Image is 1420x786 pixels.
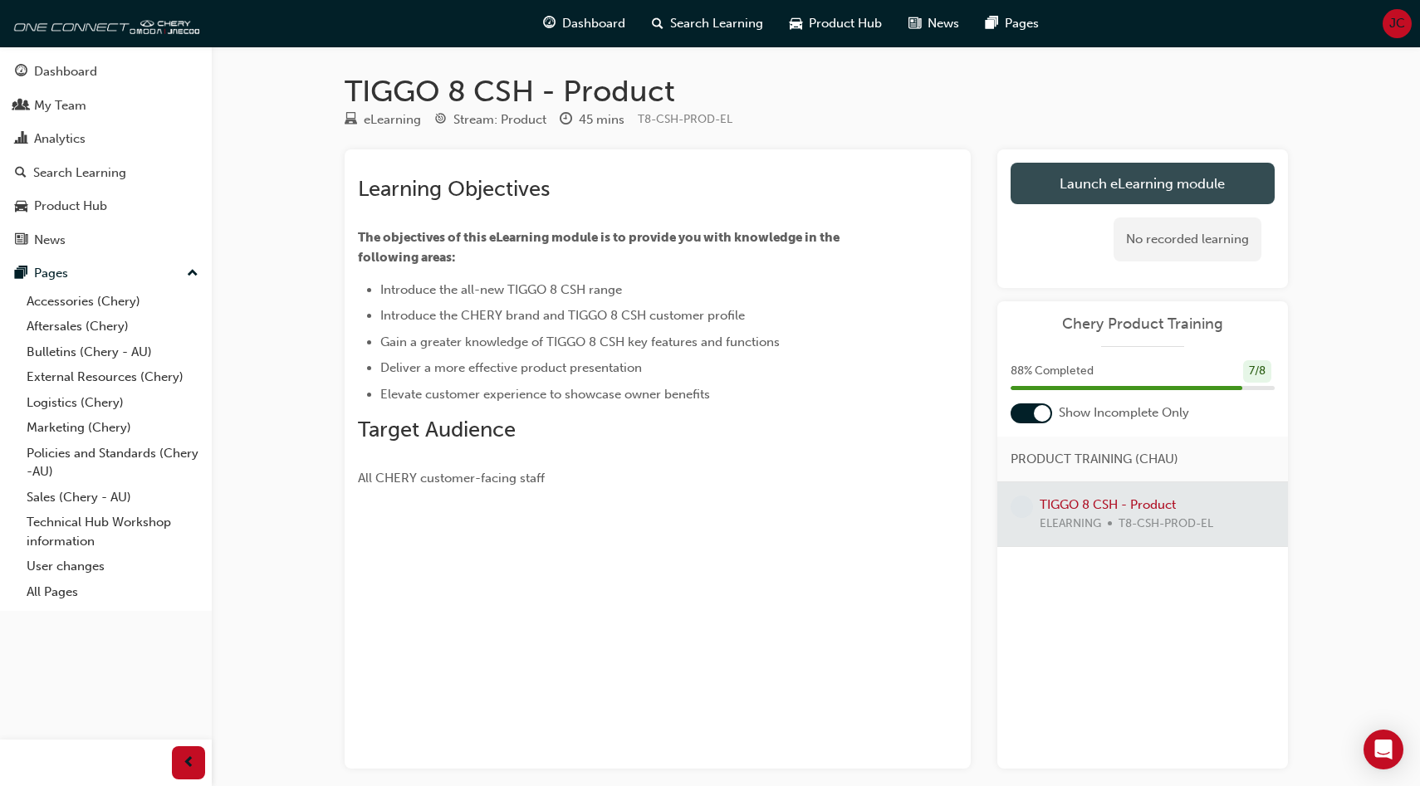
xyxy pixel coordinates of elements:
[1059,403,1189,422] span: Show Incomplete Only
[380,282,622,297] span: Introduce the all-new TIGGO 8 CSH range
[183,753,195,774] span: prev-icon
[20,415,205,441] a: Marketing (Chery)
[7,124,205,154] a: Analytics
[358,417,516,442] span: Target Audience
[8,7,199,40] img: oneconnect
[1011,315,1275,334] a: Chery Product Training
[15,132,27,147] span: chart-icon
[776,7,895,41] a: car-iconProduct Hub
[15,233,27,248] span: news-icon
[7,191,205,222] a: Product Hub
[34,96,86,115] div: My Team
[15,166,27,181] span: search-icon
[20,554,205,579] a: User changes
[1114,217,1261,261] div: No recorded learning
[986,13,998,34] span: pages-icon
[7,56,205,87] a: Dashboard
[1364,730,1403,769] div: Open Intercom Messenger
[7,158,205,188] a: Search Learning
[670,14,763,33] span: Search Learning
[1005,14,1039,33] span: Pages
[790,13,802,34] span: car-icon
[543,13,556,34] span: guage-icon
[364,110,421,129] div: eLearning
[895,7,972,41] a: news-iconNews
[1243,360,1271,383] div: 7 / 8
[908,13,921,34] span: news-icon
[1011,496,1033,518] span: learningRecordVerb_NONE-icon
[358,471,545,486] span: All CHERY customer-facing staff
[187,263,198,285] span: up-icon
[20,579,205,605] a: All Pages
[639,7,776,41] a: search-iconSearch Learning
[345,110,421,130] div: Type
[434,113,447,128] span: target-icon
[34,231,66,250] div: News
[34,129,86,149] div: Analytics
[15,199,27,214] span: car-icon
[380,360,642,375] span: Deliver a more effective product presentation
[34,264,68,283] div: Pages
[1389,14,1405,33] span: JC
[380,334,780,349] span: Gain a greater knowledge of TIGGO 8 CSH key features and functions
[972,7,1052,41] a: pages-iconPages
[20,314,205,339] a: Aftersales (Chery)
[20,390,205,416] a: Logistics (Chery)
[638,112,732,126] span: Learning resource code
[20,339,205,365] a: Bulletins (Chery - AU)
[434,110,546,130] div: Stream
[7,225,205,256] a: News
[1383,9,1412,38] button: JC
[20,364,205,390] a: External Resources (Chery)
[345,73,1288,110] h1: TIGGO 8 CSH - Product
[928,14,959,33] span: News
[34,62,97,81] div: Dashboard
[1011,362,1094,381] span: 88 % Completed
[358,230,842,265] span: The objectives of this eLearning module is to provide you with knowledge in the following areas:
[7,258,205,289] button: Pages
[380,308,745,323] span: Introduce the CHERY brand and TIGGO 8 CSH customer profile
[20,485,205,510] a: Sales (Chery - AU)
[345,113,357,128] span: learningResourceType_ELEARNING-icon
[33,164,126,183] div: Search Learning
[560,110,624,130] div: Duration
[562,14,625,33] span: Dashboard
[15,99,27,114] span: people-icon
[34,197,107,216] div: Product Hub
[652,13,663,34] span: search-icon
[15,65,27,80] span: guage-icon
[20,510,205,554] a: Technical Hub Workshop information
[1011,450,1178,469] span: PRODUCT TRAINING (CHAU)
[7,90,205,121] a: My Team
[1011,163,1275,204] a: Launch eLearning module
[7,53,205,258] button: DashboardMy TeamAnalyticsSearch LearningProduct HubNews
[453,110,546,129] div: Stream: Product
[380,387,710,402] span: Elevate customer experience to showcase owner benefits
[579,110,624,129] div: 45 mins
[560,113,572,128] span: clock-icon
[20,441,205,485] a: Policies and Standards (Chery -AU)
[358,176,550,202] span: Learning Objectives
[20,289,205,315] a: Accessories (Chery)
[530,7,639,41] a: guage-iconDashboard
[15,266,27,281] span: pages-icon
[809,14,882,33] span: Product Hub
